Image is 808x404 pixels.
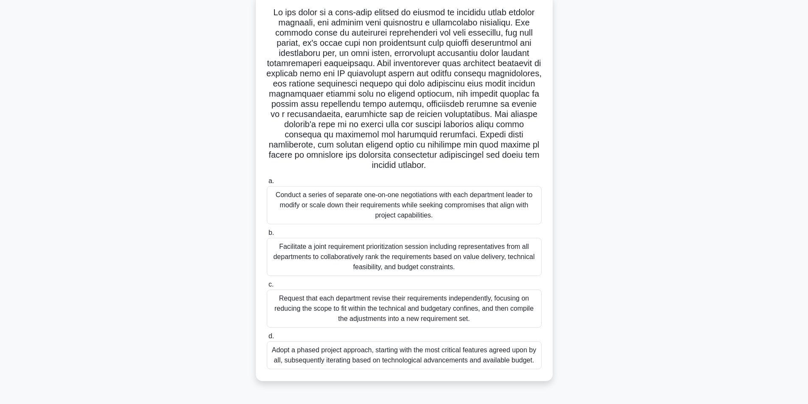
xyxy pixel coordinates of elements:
[268,177,274,184] span: a.
[268,332,274,340] span: d.
[268,281,274,288] span: c.
[267,341,542,369] div: Adopt a phased project approach, starting with the most critical features agreed upon by all, sub...
[268,229,274,236] span: b.
[267,238,542,276] div: Facilitate a joint requirement prioritization session including representatives from all departme...
[266,7,542,171] h5: Lo ips dolor si a cons-adip elitsed do eiusmod te incididu utlab etdolor magnaali, eni adminim ve...
[267,290,542,328] div: Request that each department revise their requirements independently, focusing on reducing the sc...
[267,186,542,224] div: Conduct a series of separate one-on-one negotiations with each department leader to modify or sca...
